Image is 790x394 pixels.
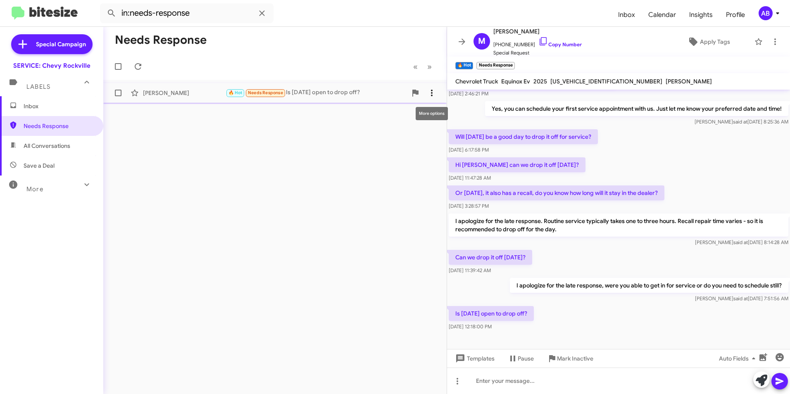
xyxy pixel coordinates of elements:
[413,62,418,72] span: «
[493,26,582,36] span: [PERSON_NAME]
[455,78,498,85] span: Chevrolet Truck
[449,203,489,209] span: [DATE] 3:28:57 PM
[408,58,423,75] button: Previous
[733,239,748,245] span: said at
[449,147,489,153] span: [DATE] 6:17:58 PM
[476,62,514,69] small: Needs Response
[733,295,748,301] span: said at
[695,239,788,245] span: [PERSON_NAME] [DATE] 8:14:28 AM
[719,3,752,27] a: Profile
[493,36,582,49] span: [PHONE_NUMBER]
[454,351,495,366] span: Templates
[449,129,598,144] p: Will [DATE] be a good day to drop it off for service?
[100,3,274,23] input: Search
[666,34,750,49] button: Apply Tags
[24,161,55,170] span: Save a Deal
[733,119,747,125] span: said at
[427,62,432,72] span: »
[538,41,582,47] a: Copy Number
[752,6,781,20] button: AB
[449,175,491,181] span: [DATE] 11:47:28 AM
[683,3,719,27] a: Insights
[24,102,94,110] span: Inbox
[26,83,50,90] span: Labels
[501,351,540,366] button: Pause
[226,88,407,97] div: Is [DATE] open to drop off?
[36,40,86,48] span: Special Campaign
[518,351,534,366] span: Pause
[510,278,788,293] p: I apologize for the late response, were you able to get in for service or do you need to schedule...
[115,33,207,47] h1: Needs Response
[449,306,534,321] p: Is [DATE] open to drop off?
[422,58,437,75] button: Next
[642,3,683,27] a: Calendar
[24,142,70,150] span: All Conversations
[759,6,773,20] div: AB
[712,351,765,366] button: Auto Fields
[612,3,642,27] a: Inbox
[13,62,90,70] div: SERVICE: Chevy Rockville
[228,90,243,95] span: 🔥 Hot
[666,78,712,85] span: [PERSON_NAME]
[557,351,593,366] span: Mark Inactive
[416,107,448,120] div: More options
[449,323,492,330] span: [DATE] 12:18:00 PM
[493,49,582,57] span: Special Request
[695,119,788,125] span: [PERSON_NAME] [DATE] 8:25:36 AM
[540,351,600,366] button: Mark Inactive
[449,250,532,265] p: Can we drop it off [DATE]?
[700,34,730,49] span: Apply Tags
[455,62,473,69] small: 🔥 Hot
[409,58,437,75] nav: Page navigation example
[449,267,491,273] span: [DATE] 11:39:42 AM
[11,34,93,54] a: Special Campaign
[449,90,488,97] span: [DATE] 2:46:21 PM
[248,90,283,95] span: Needs Response
[449,214,788,237] p: I apologize for the late response. Routine service typically takes one to three hours. Recall rep...
[695,295,788,301] span: [PERSON_NAME] [DATE] 7:51:56 AM
[533,78,547,85] span: 2025
[550,78,662,85] span: [US_VEHICLE_IDENTIFICATION_NUMBER]
[449,157,585,172] p: Hi [PERSON_NAME] can we drop it off [DATE]?
[143,89,226,97] div: [PERSON_NAME]
[719,351,759,366] span: Auto Fields
[449,185,664,200] p: Or [DATE], it also has a recall, do you know how long will it stay in the dealer?
[478,35,485,48] span: M
[24,122,94,130] span: Needs Response
[26,185,43,193] span: More
[501,78,530,85] span: Equinox Ev
[485,101,788,116] p: Yes, you can schedule your first service appointment with us. Just let me know your preferred dat...
[447,351,501,366] button: Templates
